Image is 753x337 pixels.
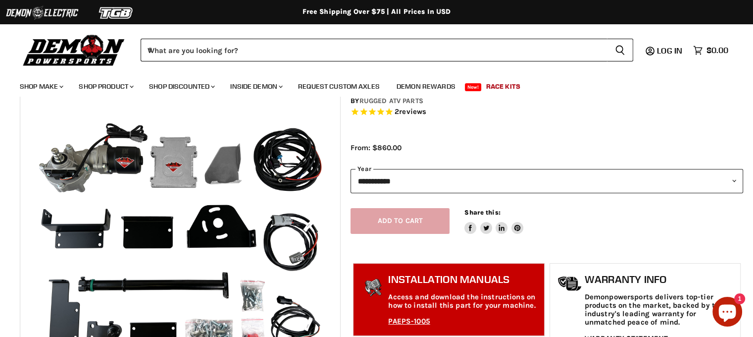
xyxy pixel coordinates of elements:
[464,208,523,234] aside: Share this:
[464,209,500,216] span: Share this:
[688,43,733,57] a: $0.00
[351,96,743,107] div: by
[389,76,463,97] a: Demon Rewards
[399,107,426,116] span: reviews
[657,46,682,56] span: Log in
[361,276,386,301] img: install_manual-icon.png
[142,76,221,97] a: Shop Discounted
[479,76,528,97] a: Race Kits
[12,72,726,97] ul: Main menu
[709,297,745,329] inbox-online-store-chat: Shopify online store chat
[653,46,688,55] a: Log in
[351,169,743,193] select: year
[585,293,735,327] p: Demonpowersports delivers top-tier products on the market, backed by the industry's leading warra...
[585,274,735,285] h1: Warranty Info
[291,76,387,97] a: Request Custom Axles
[388,293,539,310] p: Access and download the instructions on how to install this part for your machine.
[395,107,426,116] span: 2 reviews
[557,276,582,291] img: warranty-icon.png
[706,46,728,55] span: $0.00
[141,39,633,61] form: Product
[607,39,633,61] button: Search
[359,97,423,105] a: Rugged ATV Parts
[351,143,402,152] span: From: $860.00
[79,3,153,22] img: TGB Logo 2
[141,39,607,61] input: When autocomplete results are available use up and down arrows to review and enter to select
[5,3,79,22] img: Demon Electric Logo 2
[388,317,430,326] a: PAEPS-1005
[20,32,128,67] img: Demon Powersports
[388,274,539,285] h1: Installation Manuals
[465,83,482,91] span: New!
[351,107,743,117] span: Rated 5.0 out of 5 stars 2 reviews
[223,76,289,97] a: Inside Demon
[12,76,69,97] a: Shop Make
[71,76,140,97] a: Shop Product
